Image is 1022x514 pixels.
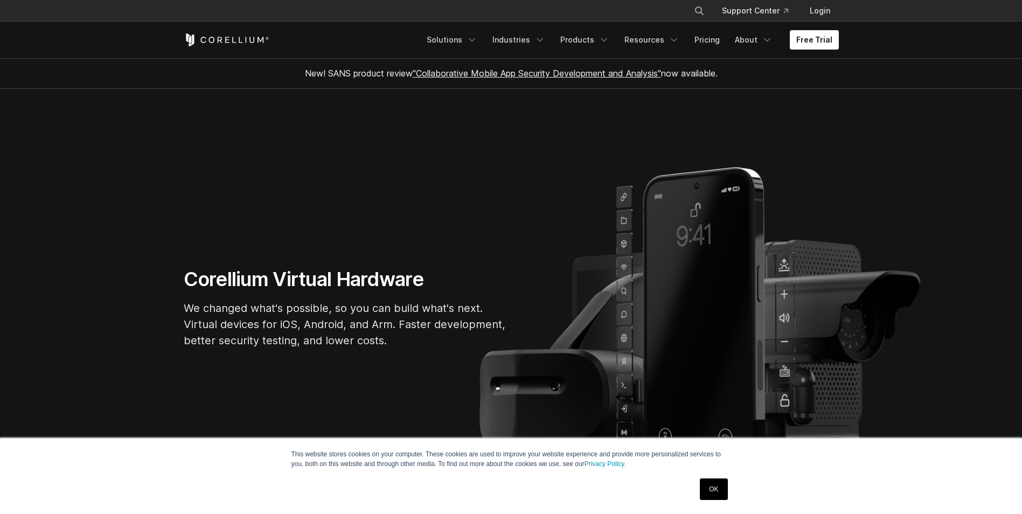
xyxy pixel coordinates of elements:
a: About [728,30,779,50]
a: "Collaborative Mobile App Security Development and Analysis" [413,68,661,79]
button: Search [690,1,709,20]
span: New! SANS product review now available. [305,68,718,79]
a: Privacy Policy. [585,460,626,468]
a: Support Center [713,1,797,20]
div: Navigation Menu [681,1,839,20]
p: This website stores cookies on your computer. These cookies are used to improve your website expe... [291,449,731,469]
a: Login [801,1,839,20]
a: Products [554,30,616,50]
a: OK [700,478,727,500]
p: We changed what's possible, so you can build what's next. Virtual devices for iOS, Android, and A... [184,300,507,349]
div: Navigation Menu [420,30,839,50]
a: Pricing [688,30,726,50]
h1: Corellium Virtual Hardware [184,267,507,291]
a: Solutions [420,30,484,50]
a: Industries [486,30,552,50]
a: Resources [618,30,686,50]
a: Corellium Home [184,33,269,46]
a: Free Trial [790,30,839,50]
